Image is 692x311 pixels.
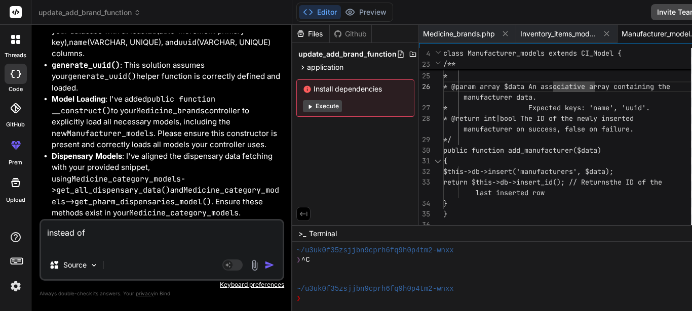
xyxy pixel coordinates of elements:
span: class Manufacturer_models extends CI_Model { [443,49,622,58]
label: code [9,85,23,94]
span: application [307,62,343,72]
div: 34 [419,198,430,209]
span: taining the [626,82,670,91]
span: * Expected keys: 'name', ' [443,103,626,112]
span: public function add_manufacturer($data) [443,146,601,155]
span: * @return int|bool The ID of the newly insert [443,114,626,123]
div: 33 [419,177,430,188]
li: : This solution assumes your helper function is correctly defined and loaded. [52,60,282,94]
label: GitHub [6,120,25,129]
code: generate_uuid() [52,60,120,70]
button: Preview [341,5,391,19]
span: update_add_brand_function [298,49,397,59]
p: Source [63,260,87,270]
div: Github [330,29,371,39]
span: privacy [136,290,154,296]
strong: Dispensary Models [52,151,122,161]
span: ❯ [296,255,301,265]
div: Files [292,29,329,39]
code: Medicine_brands [136,106,205,116]
div: 26 [419,81,430,92]
span: >_ [298,229,306,239]
span: 4 [419,49,430,59]
code: name [69,37,87,48]
code: Manufacturer_models [67,128,153,139]
span: * @param array $data An associative array con [443,82,626,91]
button: Editor [299,5,341,19]
label: threads [5,51,26,60]
span: manufacturer on success, false on failure. [464,124,634,134]
textarea: instead of [41,220,283,251]
code: Medicine_category_models->get_pharm_dispensaries_model() [52,185,279,207]
div: 28 [419,113,430,124]
li: : I've added to your controller to explicitly load all necessary models, including the new . Plea... [52,94,282,151]
span: } [443,209,447,218]
span: ❯ [296,294,301,303]
div: 36 [419,219,430,230]
div: Click to collapse the range. [431,156,444,166]
div: 25 [419,71,430,81]
span: } [443,199,447,208]
img: settings [7,278,24,295]
label: prem [9,158,22,167]
span: Terminal [309,229,337,239]
div: 32 [419,166,430,177]
div: 27 [419,103,430,113]
li: : I've aligned the dispensary data fetching with your provided snippet, using and . Ensure these ... [52,151,282,219]
label: Upload [6,196,25,204]
span: last inserted row [476,188,545,197]
img: Pick Models [90,261,98,270]
p: Always double-check its answers. Your in Bind [40,289,284,298]
span: return $this->db->insert_id(); // Returns [443,177,609,187]
span: uuid'. [626,103,650,112]
code: Medicine_category_models->get_all_dispensary_data() [52,174,185,196]
span: manufacturer data. [464,93,536,102]
code: generate_uuid() [68,71,136,81]
code: public function __construct() [52,94,215,116]
span: the ID of the [609,177,662,187]
span: Inventory_items_models.php [520,29,596,39]
span: ~/u3uk0f35zsjjbn9cprh6fq9h0p4tm2-wnxx [296,284,454,294]
span: ~/u3uk0f35zsjjbn9cprh6fq9h0p4tm2-wnxx [296,246,454,255]
button: Execute [303,100,342,112]
li: : Ensure you have a table in your database with at least (auto-increment primary key), (VARCHAR, ... [52,14,282,60]
p: Keyboard preferences [40,281,284,289]
span: ed [626,114,634,123]
code: Medicine_category_models [129,208,239,218]
div: 31 [419,156,430,166]
span: Install dependencies [303,84,408,94]
div: 35 [419,209,430,219]
img: icon [264,260,275,270]
span: 23 [419,59,430,70]
div: 29 [419,135,430,145]
code: uuid [178,37,197,48]
span: $this->db->insert('manufacturers', $data); [443,167,613,176]
span: Medicine_brands.php [423,29,495,39]
img: attachment [249,259,260,271]
span: { [443,156,447,165]
div: 30 [419,145,430,156]
strong: Model Loading [52,94,105,104]
span: ^C [301,255,310,265]
span: update_add_brand_function [39,8,141,18]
